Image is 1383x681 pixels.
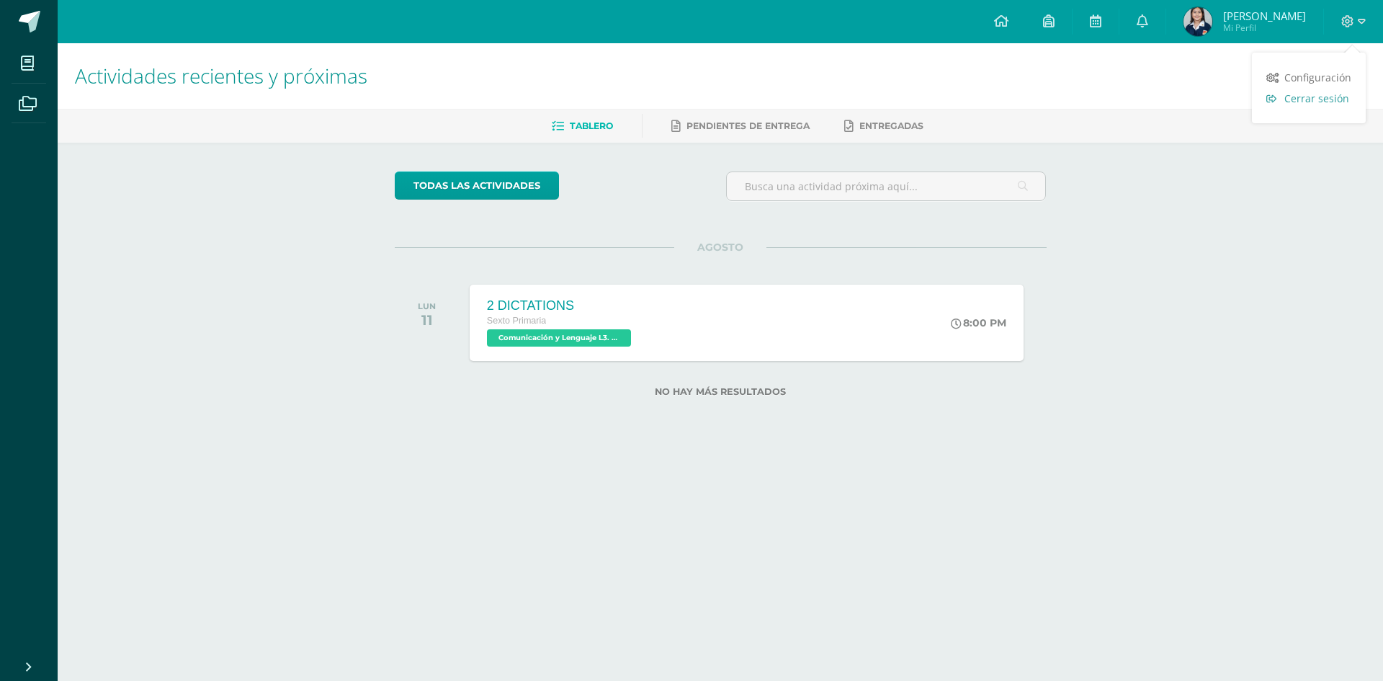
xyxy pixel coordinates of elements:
[727,172,1046,200] input: Busca una actividad próxima aquí...
[1284,92,1349,105] span: Cerrar sesión
[951,316,1006,329] div: 8:00 PM
[552,115,613,138] a: Tablero
[395,172,559,200] a: todas las Actividades
[1183,7,1212,36] img: a4bea1155f187137d58a9b910a9fc6e2.png
[686,120,810,131] span: Pendientes de entrega
[844,115,923,138] a: Entregadas
[570,120,613,131] span: Tablero
[418,311,436,329] div: 11
[487,329,631,347] span: Comunicación y Lenguaje L3. Tercer Idioma 'A'
[674,241,766,254] span: AGOSTO
[1284,71,1351,84] span: Configuración
[1252,67,1366,88] a: Configuración
[395,386,1047,397] label: No hay más resultados
[1223,9,1306,23] span: [PERSON_NAME]
[75,62,367,89] span: Actividades recientes y próximas
[487,298,635,313] div: 2 DICTATIONS
[671,115,810,138] a: Pendientes de entrega
[859,120,923,131] span: Entregadas
[418,301,436,311] div: LUN
[1252,88,1366,109] a: Cerrar sesión
[487,316,547,326] span: Sexto Primaria
[1223,22,1306,34] span: Mi Perfil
